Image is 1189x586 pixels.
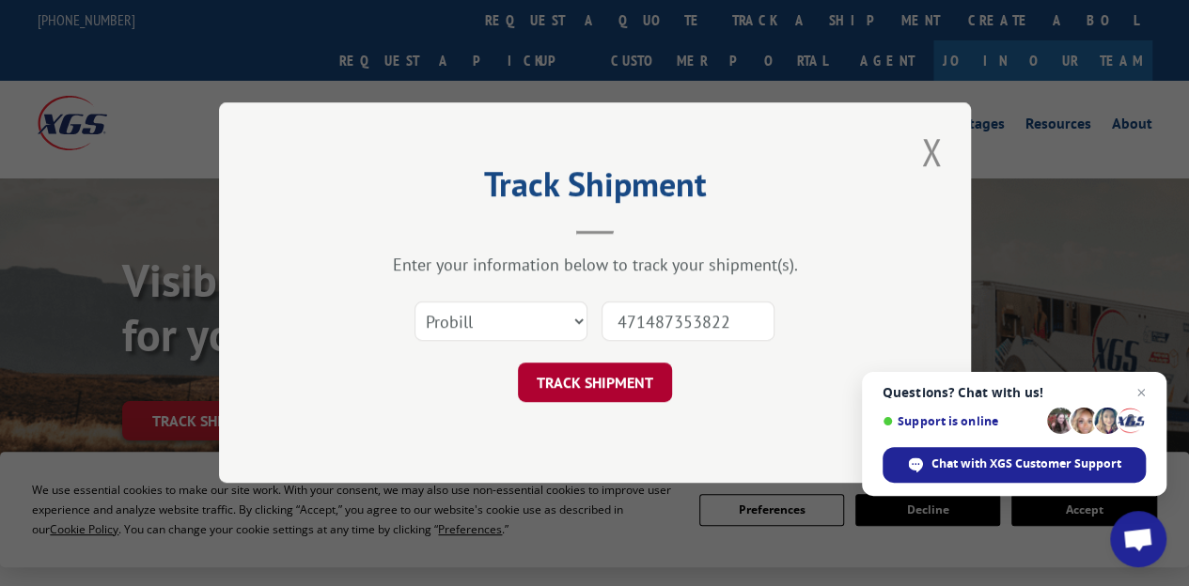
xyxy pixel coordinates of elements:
button: Close modal [915,126,947,177]
a: Open chat [1110,511,1166,567]
h2: Track Shipment [313,171,877,207]
span: Chat with XGS Customer Support [883,447,1146,483]
input: Number(s) [602,302,774,342]
span: Questions? Chat with us! [883,385,1146,400]
span: Support is online [883,414,1040,428]
button: TRACK SHIPMENT [518,363,672,403]
div: Enter your information below to track your shipment(s). [313,254,877,276]
span: Chat with XGS Customer Support [931,455,1121,472]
